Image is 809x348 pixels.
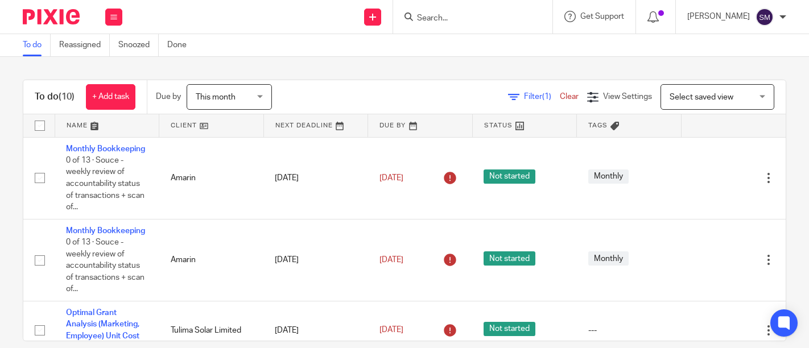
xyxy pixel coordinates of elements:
[159,219,264,301] td: Amarin
[560,93,579,101] a: Clear
[167,34,195,56] a: Done
[379,326,403,334] span: [DATE]
[66,309,139,340] a: Optimal Grant Analysis (Marketing, Employee) Unit Cost
[156,91,181,102] p: Due by
[687,11,750,22] p: [PERSON_NAME]
[66,238,145,293] span: 0 of 13 · Souce - weekly review of accountability status of transactions + scan of...
[580,13,624,20] span: Get Support
[23,9,80,24] img: Pixie
[542,93,551,101] span: (1)
[66,145,145,153] a: Monthly Bookkeeping
[756,8,774,26] img: svg%3E
[379,256,403,264] span: [DATE]
[603,93,652,101] span: View Settings
[263,137,368,219] td: [DATE]
[59,92,75,101] span: (10)
[484,322,535,336] span: Not started
[23,34,51,56] a: To do
[416,14,518,24] input: Search
[159,137,264,219] td: Amarin
[588,169,629,184] span: Monthly
[118,34,159,56] a: Snoozed
[670,93,733,101] span: Select saved view
[588,251,629,266] span: Monthly
[588,122,608,129] span: Tags
[66,156,145,211] span: 0 of 13 · Souce - weekly review of accountability status of transactions + scan of...
[588,325,670,336] div: ---
[196,93,236,101] span: This month
[524,93,560,101] span: Filter
[86,84,135,110] a: + Add task
[484,169,535,184] span: Not started
[66,227,145,235] a: Monthly Bookkeeping
[59,34,110,56] a: Reassigned
[35,91,75,103] h1: To do
[484,251,535,266] span: Not started
[263,219,368,301] td: [DATE]
[379,174,403,182] span: [DATE]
